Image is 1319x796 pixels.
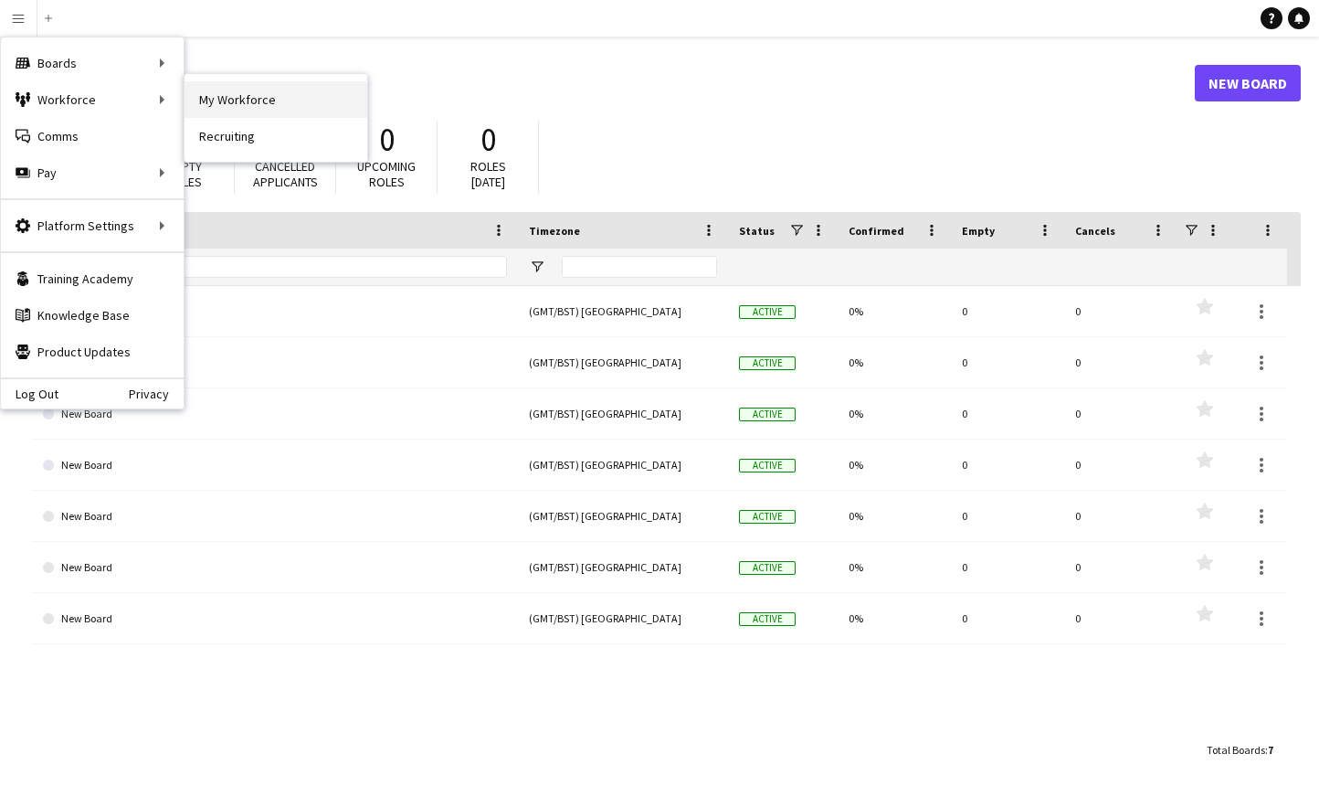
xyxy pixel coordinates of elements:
[1064,337,1177,387] div: 0
[1064,491,1177,541] div: 0
[480,120,496,160] span: 0
[838,491,951,541] div: 0%
[951,542,1064,592] div: 0
[951,337,1064,387] div: 0
[1,154,184,191] div: Pay
[43,593,507,644] a: New Board
[838,593,951,643] div: 0%
[76,256,507,278] input: Board name Filter Input
[951,491,1064,541] div: 0
[1075,224,1115,238] span: Cancels
[185,118,367,154] a: Recruiting
[529,259,545,275] button: Open Filter Menu
[1064,440,1177,490] div: 0
[1195,65,1301,101] a: New Board
[518,491,728,541] div: (GMT/BST) [GEOGRAPHIC_DATA]
[1064,542,1177,592] div: 0
[1207,732,1273,768] div: :
[1,387,58,401] a: Log Out
[739,408,796,421] span: Active
[1064,593,1177,643] div: 0
[518,388,728,439] div: (GMT/BST) [GEOGRAPHIC_DATA]
[739,224,775,238] span: Status
[739,356,796,370] span: Active
[838,337,951,387] div: 0%
[962,224,995,238] span: Empty
[739,459,796,472] span: Active
[739,612,796,626] span: Active
[357,158,416,190] span: Upcoming roles
[470,158,506,190] span: Roles [DATE]
[43,388,507,440] a: New Board
[518,286,728,336] div: (GMT/BST) [GEOGRAPHIC_DATA]
[838,388,951,439] div: 0%
[518,542,728,592] div: (GMT/BST) [GEOGRAPHIC_DATA]
[529,224,580,238] span: Timezone
[838,440,951,490] div: 0%
[43,440,507,491] a: New Board
[1,45,184,81] div: Boards
[562,256,717,278] input: Timezone Filter Input
[1,207,184,244] div: Platform Settings
[1064,388,1177,439] div: 0
[518,593,728,643] div: (GMT/BST) [GEOGRAPHIC_DATA]
[32,69,1195,97] h1: Boards
[1,334,184,370] a: Product Updates
[1207,743,1265,757] span: Total Boards
[1,260,184,297] a: Training Academy
[1064,286,1177,336] div: 0
[185,81,367,118] a: My Workforce
[951,593,1064,643] div: 0
[43,542,507,593] a: New Board
[739,305,796,319] span: Active
[951,388,1064,439] div: 0
[518,440,728,490] div: (GMT/BST) [GEOGRAPHIC_DATA]
[739,561,796,575] span: Active
[43,337,507,388] a: New Board
[951,440,1064,490] div: 0
[518,337,728,387] div: (GMT/BST) [GEOGRAPHIC_DATA]
[838,542,951,592] div: 0%
[379,120,395,160] span: 0
[1,118,184,154] a: Comms
[838,286,951,336] div: 0%
[253,158,318,190] span: Cancelled applicants
[43,286,507,337] a: client x
[739,510,796,524] span: Active
[1,81,184,118] div: Workforce
[849,224,904,238] span: Confirmed
[43,491,507,542] a: New Board
[129,387,184,401] a: Privacy
[1,297,184,334] a: Knowledge Base
[1268,743,1273,757] span: 7
[951,286,1064,336] div: 0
